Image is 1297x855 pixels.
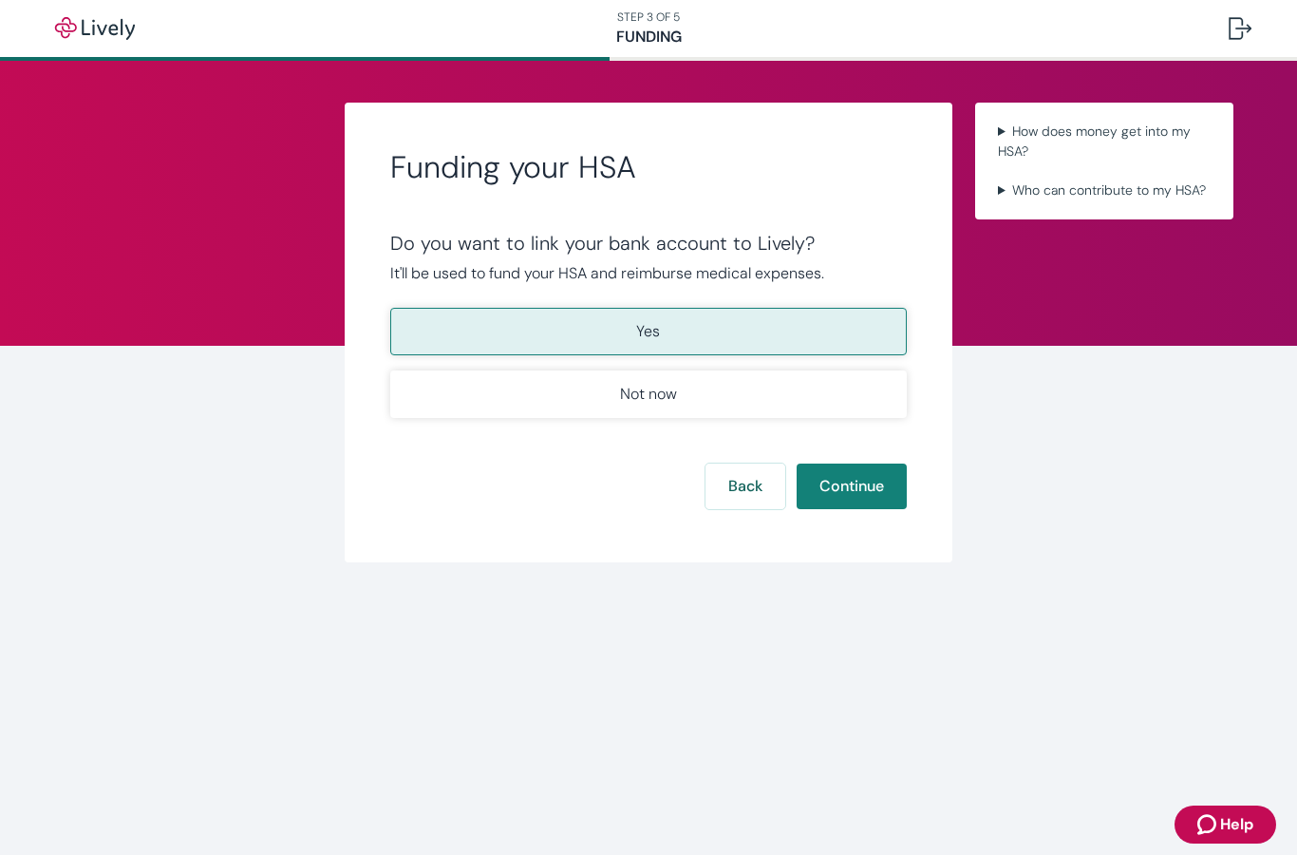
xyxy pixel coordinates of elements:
button: Zendesk support iconHelp [1175,806,1276,844]
h2: Funding your HSA [390,148,907,186]
p: It'll be used to fund your HSA and reimburse medical expenses. [390,262,907,285]
div: Do you want to link your bank account to Lively? [390,232,907,255]
p: Not now [620,383,677,406]
button: Yes [390,308,907,355]
img: Lively [42,17,148,40]
p: Yes [636,320,660,343]
button: Not now [390,370,907,418]
button: Log out [1213,6,1267,51]
summary: How does money get into my HSA? [990,118,1218,165]
svg: Zendesk support icon [1197,813,1220,836]
span: Help [1220,813,1253,836]
button: Continue [797,464,907,509]
summary: Who can contribute to my HSA? [990,177,1218,204]
button: Back [705,464,785,509]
